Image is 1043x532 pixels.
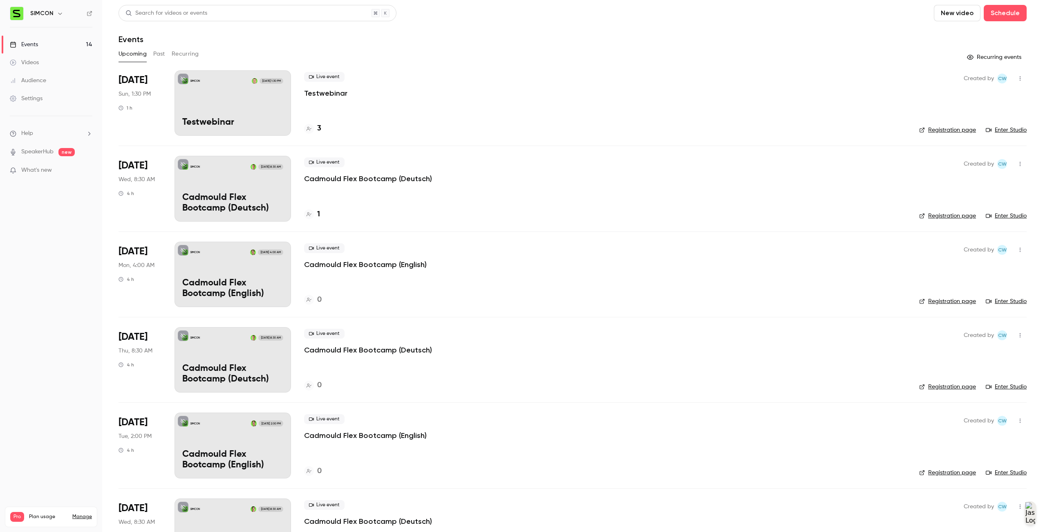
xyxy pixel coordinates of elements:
[10,40,38,49] div: Events
[304,516,432,526] a: Cadmould Flex Bootcamp (Deutsch)
[119,156,161,221] div: Oct 22 Wed, 8:30 AM (Europe/Berlin)
[182,193,283,214] p: Cadmould Flex Bootcamp (Deutsch)
[119,190,134,197] div: 4 h
[252,78,257,84] img: Markus Fornoff
[119,90,151,98] span: Sun, 1:30 PM
[190,165,200,169] p: SIMCON
[317,209,320,220] h4: 1
[997,330,1007,340] span: Christopher Wynes
[21,129,33,138] span: Help
[304,260,427,269] a: Cadmould Flex Bootcamp (English)
[175,156,291,221] a: Cadmould Flex Bootcamp (Deutsch)SIMCONFlorian Cramer[DATE] 8:30 AMCadmould Flex Bootcamp (Deutsch)
[10,58,39,67] div: Videos
[919,383,976,391] a: Registration page
[304,466,322,477] a: 0
[119,261,154,269] span: Mon, 4:00 AM
[119,245,148,258] span: [DATE]
[304,72,345,82] span: Live event
[119,432,152,440] span: Tue, 2:00 PM
[29,514,67,520] span: Plan usage
[304,414,345,424] span: Live event
[119,34,143,44] h1: Events
[304,157,345,167] span: Live event
[182,449,283,471] p: Cadmould Flex Bootcamp (English)
[10,76,46,85] div: Audience
[190,422,200,426] p: SIMCON
[10,129,92,138] li: help-dropdown-opener
[317,294,322,305] h4: 0
[251,506,256,512] img: Henrik Starch
[119,347,152,355] span: Thu, 8:30 AM
[119,242,161,307] div: Oct 27 Mon, 4:00 AM (Europe/Berlin)
[119,276,134,283] div: 4 h
[10,94,43,103] div: Settings
[934,5,980,21] button: New video
[986,297,1027,305] a: Enter Studio
[119,413,161,478] div: Nov 4 Tue, 2:00 PM (Europe/Berlin)
[304,294,322,305] a: 0
[998,159,1007,169] span: CW
[251,164,256,170] img: Florian Cramer
[250,249,256,255] img: Moritz Conrad
[304,380,322,391] a: 0
[119,74,148,87] span: [DATE]
[998,245,1007,255] span: CW
[119,70,161,136] div: Oct 12 Sun, 1:30 PM (Europe/Berlin)
[997,502,1007,512] span: Christopher Wynes
[190,79,200,83] p: SIMCON
[260,78,283,84] span: [DATE] 1:30 PM
[119,330,148,343] span: [DATE]
[964,416,994,426] span: Created by
[986,126,1027,134] a: Enter Studio
[10,512,24,522] span: Pro
[964,330,994,340] span: Created by
[997,416,1007,426] span: Christopher Wynes
[119,47,147,61] button: Upcoming
[190,336,200,340] p: SIMCON
[175,70,291,136] a: TestwebinarSIMCONMarkus Fornoff[DATE] 1:30 PMTestwebinar
[304,431,427,440] a: Cadmould Flex Bootcamp (English)
[10,7,23,20] img: SIMCON
[119,416,148,429] span: [DATE]
[304,88,347,98] a: Testwebinar
[251,420,257,426] img: Moritz Conrad
[317,466,322,477] h4: 0
[997,245,1007,255] span: Christopher Wynes
[182,364,283,385] p: Cadmould Flex Bootcamp (Deutsch)
[119,447,134,453] div: 4 h
[304,123,321,134] a: 3
[304,174,432,184] a: Cadmould Flex Bootcamp (Deutsch)
[919,297,976,305] a: Registration page
[190,250,200,254] p: SIMCON
[119,361,134,368] div: 4 h
[119,518,155,526] span: Wed, 8:30 AM
[21,148,54,156] a: SpeakerHub
[998,502,1007,512] span: CW
[172,47,199,61] button: Recurring
[258,335,283,341] span: [DATE] 8:30 AM
[964,159,994,169] span: Created by
[986,469,1027,477] a: Enter Studio
[119,105,132,111] div: 1 h
[153,47,165,61] button: Past
[182,117,283,128] p: Testwebinar
[986,383,1027,391] a: Enter Studio
[182,278,283,299] p: Cadmould Flex Bootcamp (English)
[964,502,994,512] span: Created by
[119,159,148,172] span: [DATE]
[258,164,283,170] span: [DATE] 8:30 AM
[190,507,200,511] p: SIMCON
[304,329,345,339] span: Live event
[119,502,148,515] span: [DATE]
[919,126,976,134] a: Registration page
[984,5,1027,21] button: Schedule
[304,500,345,510] span: Live event
[964,74,994,83] span: Created by
[304,209,320,220] a: 1
[964,245,994,255] span: Created by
